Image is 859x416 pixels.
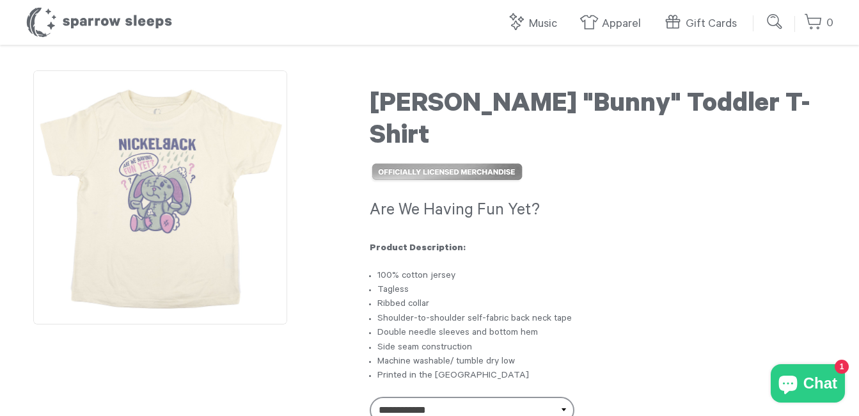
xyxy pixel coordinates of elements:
[767,364,849,406] inbox-online-store-chat: Shopify online store chat
[507,10,563,38] a: Music
[762,9,788,35] input: Submit
[377,271,455,282] span: 100% cotton jersey
[26,6,173,38] h1: Sparrow Sleeps
[33,70,287,324] img: Nickelback "Bunny" Toddler T-Shirt
[663,10,743,38] a: Gift Cards
[370,201,826,223] h3: Are We Having Fun Yet?
[804,10,833,37] a: 0
[377,298,826,312] li: Ribbed collar
[377,371,529,381] span: Printed in the [GEOGRAPHIC_DATA]
[377,341,826,355] li: Side seam construction
[377,355,826,369] li: Machine washable/ tumble dry low
[377,285,409,296] span: Tagless
[377,326,826,340] li: Double needle sleeves and bottom hem
[370,90,826,154] h1: [PERSON_NAME] "Bunny" Toddler T-Shirt
[377,312,826,326] li: Shoulder-to-shoulder self-fabric back neck tape
[370,244,466,254] strong: Product Description:
[579,10,647,38] a: Apparel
